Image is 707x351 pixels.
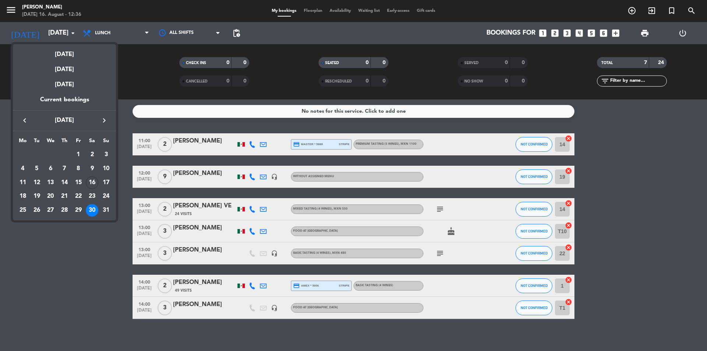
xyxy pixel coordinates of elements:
[71,148,85,162] td: August 1, 2025
[85,203,99,217] td: August 30, 2025
[85,148,99,162] td: August 2, 2025
[72,176,85,189] div: 15
[17,162,29,175] div: 4
[57,162,71,176] td: August 7, 2025
[43,137,57,148] th: Wednesday
[13,44,116,59] div: [DATE]
[16,203,30,217] td: August 25, 2025
[31,162,43,175] div: 5
[85,162,99,176] td: August 9, 2025
[85,189,99,203] td: August 23, 2025
[99,176,113,190] td: August 17, 2025
[100,148,112,161] div: 3
[58,190,71,203] div: 21
[30,189,44,203] td: August 19, 2025
[57,176,71,190] td: August 14, 2025
[99,189,113,203] td: August 24, 2025
[58,176,71,189] div: 14
[71,162,85,176] td: August 8, 2025
[99,137,113,148] th: Sunday
[13,74,116,95] div: [DATE]
[71,189,85,203] td: August 22, 2025
[20,116,29,125] i: keyboard_arrow_left
[86,148,98,161] div: 2
[57,137,71,148] th: Thursday
[44,204,57,217] div: 27
[30,162,44,176] td: August 5, 2025
[99,148,113,162] td: August 3, 2025
[99,162,113,176] td: August 10, 2025
[58,204,71,217] div: 28
[44,190,57,203] div: 20
[16,176,30,190] td: August 11, 2025
[17,204,29,217] div: 25
[31,190,43,203] div: 19
[44,162,57,175] div: 6
[57,189,71,203] td: August 21, 2025
[16,162,30,176] td: August 4, 2025
[17,176,29,189] div: 11
[86,190,98,203] div: 23
[86,204,98,217] div: 30
[71,203,85,217] td: August 29, 2025
[72,204,85,217] div: 29
[86,162,98,175] div: 9
[13,95,116,110] div: Current bookings
[43,176,57,190] td: August 13, 2025
[86,176,98,189] div: 16
[13,59,116,74] div: [DATE]
[100,190,112,203] div: 24
[16,189,30,203] td: August 18, 2025
[72,148,85,161] div: 1
[16,137,30,148] th: Monday
[85,137,99,148] th: Saturday
[98,116,111,125] button: keyboard_arrow_right
[44,176,57,189] div: 13
[31,204,43,217] div: 26
[100,162,112,175] div: 10
[71,176,85,190] td: August 15, 2025
[17,190,29,203] div: 18
[30,176,44,190] td: August 12, 2025
[43,189,57,203] td: August 20, 2025
[58,162,71,175] div: 7
[18,116,31,125] button: keyboard_arrow_left
[30,203,44,217] td: August 26, 2025
[71,137,85,148] th: Friday
[100,204,112,217] div: 31
[30,137,44,148] th: Tuesday
[100,176,112,189] div: 17
[16,148,71,162] td: AUG
[85,176,99,190] td: August 16, 2025
[31,176,43,189] div: 12
[31,116,98,125] span: [DATE]
[57,203,71,217] td: August 28, 2025
[72,162,85,175] div: 8
[72,190,85,203] div: 22
[100,116,109,125] i: keyboard_arrow_right
[43,162,57,176] td: August 6, 2025
[43,203,57,217] td: August 27, 2025
[99,203,113,217] td: August 31, 2025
